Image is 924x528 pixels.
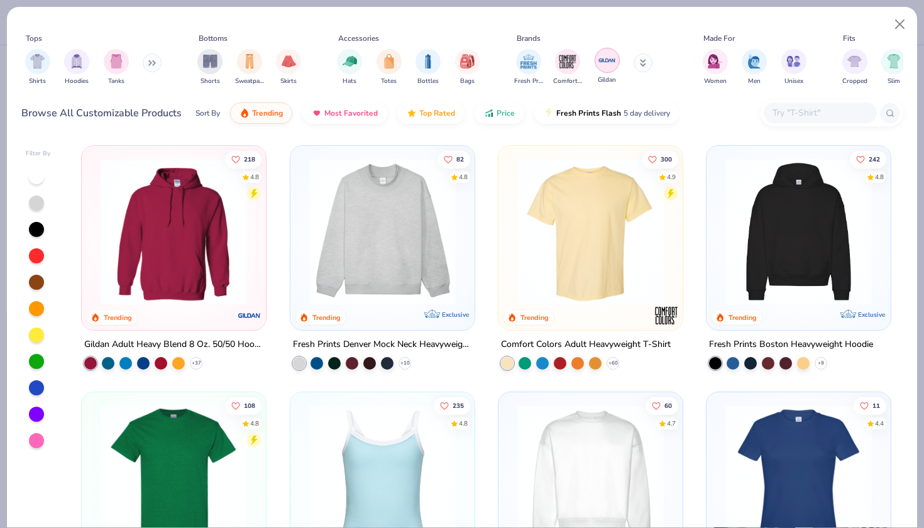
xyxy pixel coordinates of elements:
[514,77,543,86] span: Fresh Prints
[238,303,263,328] img: Gildan logo
[201,77,220,86] span: Shorts
[703,33,735,44] div: Made For
[199,33,228,44] div: Bottoms
[553,49,582,86] button: filter button
[544,108,554,118] img: flash.gif
[302,102,387,124] button: Most Favorited
[786,54,801,69] img: Unisex Image
[197,49,223,86] div: filter for Shorts
[664,403,672,409] span: 60
[843,33,855,44] div: Fits
[654,303,679,328] img: Comfort Colors logo
[243,54,256,69] img: Sweatpants Image
[70,54,84,69] img: Hoodies Image
[888,13,912,36] button: Close
[108,77,124,86] span: Tanks
[784,77,803,86] span: Unisex
[818,360,824,367] span: + 9
[553,49,582,86] div: filter for Comfort Colors
[225,397,261,415] button: Like
[460,77,475,86] span: Bags
[225,150,261,168] button: Like
[312,108,322,118] img: most_fav.gif
[377,49,402,86] div: filter for Totes
[854,397,886,415] button: Like
[719,158,878,305] img: 91acfc32-fd48-4d6b-bdad-a4c1a30ac3fc
[104,49,129,86] div: filter for Tanks
[419,108,455,118] span: Top Rated
[517,33,541,44] div: Brands
[709,337,873,353] div: Fresh Prints Boston Heavyweight Hoodie
[397,102,465,124] button: Top Rated
[407,108,417,118] img: TopRated.gif
[703,49,728,86] div: filter for Women
[858,311,885,319] span: Exclusive
[661,156,672,162] span: 300
[276,49,301,86] div: filter for Skirts
[303,158,462,305] img: f5d85501-0dbb-4ee4-b115-c08fa3845d83
[433,397,470,415] button: Like
[869,156,880,162] span: 242
[30,54,45,69] img: Shirts Image
[534,102,679,124] button: Fresh Prints Flash5 day delivery
[64,49,89,86] div: filter for Hoodies
[875,172,884,182] div: 4.8
[608,360,617,367] span: + 60
[415,49,441,86] button: filter button
[458,172,467,182] div: 4.8
[282,54,296,69] img: Skirts Image
[475,102,524,124] button: Price
[26,149,51,158] div: Filter By
[556,108,621,118] span: Fresh Prints Flash
[667,172,676,182] div: 4.9
[781,49,806,86] button: filter button
[646,397,678,415] button: Like
[21,106,182,121] div: Browse All Customizable Products
[455,49,480,86] div: filter for Bags
[847,54,862,69] img: Cropped Image
[642,150,678,168] button: Like
[417,77,439,86] span: Bottles
[235,49,264,86] div: filter for Sweatpants
[239,108,250,118] img: trending.gif
[25,49,50,86] button: filter button
[343,77,356,86] span: Hats
[94,158,253,305] img: 01756b78-01f6-4cc6-8d8a-3c30c1a0c8ac
[109,54,123,69] img: Tanks Image
[293,337,472,353] div: Fresh Prints Denver Mock Neck Heavyweight Sweatshirt
[64,49,89,86] button: filter button
[511,158,670,305] img: 029b8af0-80e6-406f-9fdc-fdf898547912
[456,156,463,162] span: 82
[29,77,46,86] span: Shirts
[203,54,217,69] img: Shorts Image
[595,48,620,85] div: filter for Gildan
[244,403,255,409] span: 108
[842,77,867,86] span: Cropped
[25,49,50,86] div: filter for Shirts
[195,107,220,119] div: Sort By
[842,49,867,86] button: filter button
[276,49,301,86] button: filter button
[872,403,880,409] span: 11
[26,33,42,44] div: Tops
[598,51,617,70] img: Gildan Image
[343,54,357,69] img: Hats Image
[250,172,259,182] div: 4.8
[850,150,886,168] button: Like
[337,49,362,86] button: filter button
[598,75,616,85] span: Gildan
[338,33,379,44] div: Accessories
[415,49,441,86] div: filter for Bottles
[742,49,767,86] div: filter for Men
[104,49,129,86] button: filter button
[250,419,259,429] div: 4.8
[501,337,671,353] div: Comfort Colors Adult Heavyweight T-Shirt
[875,419,884,429] div: 4.4
[280,77,297,86] span: Skirts
[888,77,900,86] span: Slim
[458,419,467,429] div: 4.8
[460,54,474,69] img: Bags Image
[704,77,727,86] span: Women
[514,49,543,86] div: filter for Fresh Prints
[742,49,767,86] button: filter button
